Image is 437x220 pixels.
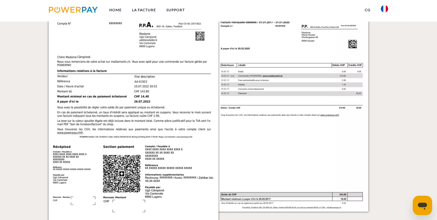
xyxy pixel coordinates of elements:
[413,196,432,215] iframe: Bouton de lancement de la fenêtre de messagerie
[161,5,190,15] a: Support
[127,5,161,15] a: LA FACTURE
[104,5,127,15] a: Home
[49,7,98,13] img: logo-powerpay.svg
[381,5,388,12] img: fr
[360,5,376,15] a: CG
